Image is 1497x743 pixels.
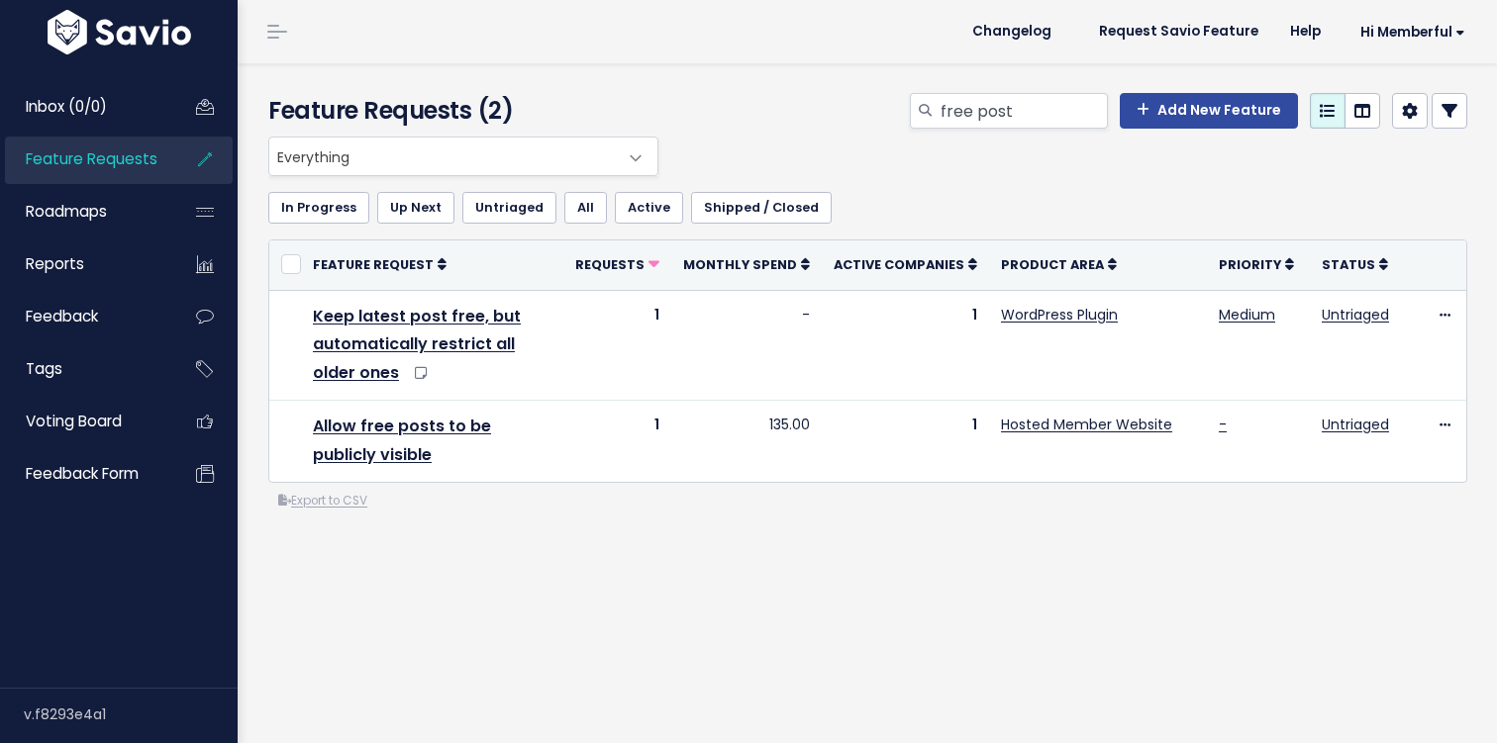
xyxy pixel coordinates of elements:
[671,400,822,481] td: 135.00
[313,254,447,274] a: Feature Request
[683,254,810,274] a: Monthly spend
[822,400,989,481] td: 1
[43,10,196,54] img: logo-white.9d6f32f41409.svg
[1337,17,1481,47] a: Hi Memberful
[1219,254,1294,274] a: Priority
[5,399,164,444] a: Voting Board
[615,192,683,224] a: Active
[26,411,122,431] span: Voting Board
[313,256,434,273] span: Feature Request
[1219,256,1281,273] span: Priority
[26,358,62,379] span: Tags
[834,256,964,273] span: Active companies
[5,346,164,392] a: Tags
[26,306,98,326] span: Feedback
[691,192,832,224] a: Shipped / Closed
[26,463,139,484] span: Feedback form
[1219,415,1227,434] a: -
[1083,17,1274,46] a: Request Savio Feature
[278,493,367,509] a: Export to CSV
[5,189,164,234] a: Roadmaps
[268,137,658,176] span: Everything
[575,254,659,274] a: Requests
[5,241,164,287] a: Reports
[26,148,157,169] span: Feature Requests
[671,290,822,400] td: -
[313,305,521,385] a: Keep latest post free, but automatically restrict all older ones
[822,290,989,400] td: 1
[1001,256,1104,273] span: Product Area
[377,192,454,224] a: Up Next
[575,256,645,273] span: Requests
[683,256,797,273] span: Monthly spend
[268,93,649,129] h4: Feature Requests (2)
[5,84,164,130] a: Inbox (0/0)
[268,192,369,224] a: In Progress
[1274,17,1337,46] a: Help
[269,138,618,175] span: Everything
[939,93,1108,129] input: Search features...
[26,96,107,117] span: Inbox (0/0)
[313,415,491,466] a: Allow free posts to be publicly visible
[268,192,1467,224] ul: Filter feature requests
[564,192,607,224] a: All
[834,254,977,274] a: Active companies
[1322,305,1389,325] a: Untriaged
[1360,25,1465,40] span: Hi Memberful
[563,400,671,481] td: 1
[26,253,84,274] span: Reports
[5,294,164,339] a: Feedback
[1322,254,1388,274] a: Status
[5,451,164,497] a: Feedback form
[24,689,238,740] div: v.f8293e4a1
[1001,415,1172,434] a: Hosted Member Website
[1001,305,1118,325] a: WordPress Plugin
[1322,256,1375,273] span: Status
[563,290,671,400] td: 1
[1120,93,1298,129] a: Add New Feature
[462,192,556,224] a: Untriaged
[26,201,107,222] span: Roadmaps
[1219,305,1275,325] a: Medium
[972,25,1051,39] span: Changelog
[1001,254,1117,274] a: Product Area
[5,137,164,182] a: Feature Requests
[1322,415,1389,434] a: Untriaged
